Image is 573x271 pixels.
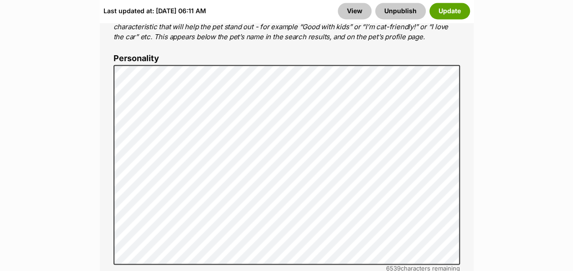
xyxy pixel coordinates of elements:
button: Unpublish [375,3,426,20]
button: Update [429,3,470,20]
p: The ‘Best Feature’ is a short phrase (25 characters or less) that summarises a positive feature o... [114,11,460,42]
label: Personality [114,54,460,63]
div: Last updated at: [DATE] 06:11 AM [103,3,206,20]
a: View [338,3,372,20]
